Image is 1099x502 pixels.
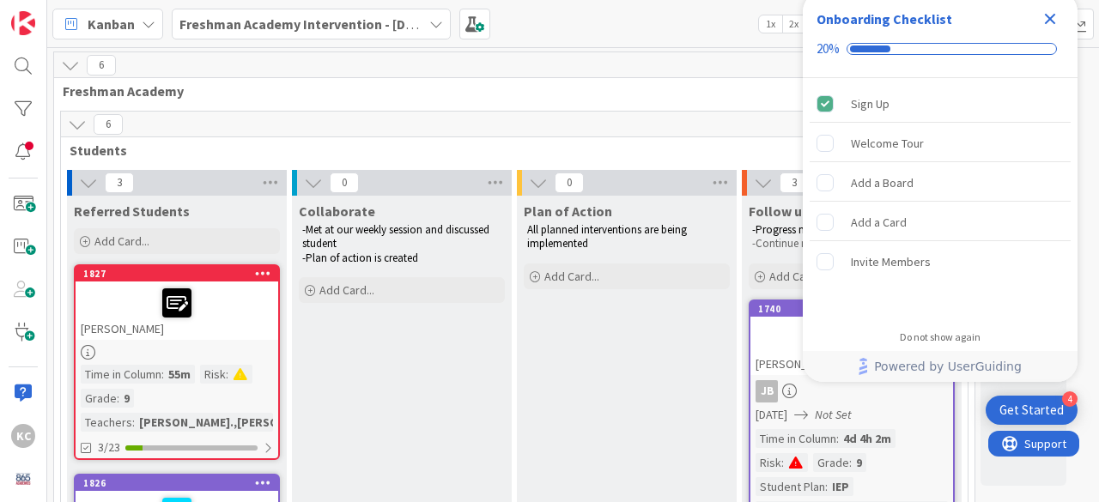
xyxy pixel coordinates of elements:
span: : [226,365,228,384]
div: Add a Board is incomplete. [810,164,1071,202]
span: Plan of Action [524,203,612,220]
div: Checklist items [803,78,1078,319]
div: 20% [817,41,840,57]
a: Powered by UserGuiding [811,351,1069,382]
div: [PERSON_NAME].,[PERSON_NAME]... [135,413,343,432]
div: Teachers [81,413,132,432]
div: 1826 [83,477,278,489]
span: Follow up [749,203,810,220]
span: -Met at our weekly session and discussed student [302,222,492,251]
div: 1827 [83,268,278,280]
div: 9 [119,389,134,408]
div: 4 [1062,391,1078,407]
div: 9 [852,453,866,472]
img: avatar [11,467,35,491]
div: Risk [756,453,781,472]
span: 3/23 [98,438,120,457]
div: Onboarding Checklist [817,9,952,29]
span: 6 [94,114,123,135]
p: -Continue monitoring [752,237,951,251]
span: : [825,477,828,496]
span: : [117,389,119,408]
div: 1740 [750,301,953,317]
div: Close Checklist [1036,5,1064,33]
div: Add a Board [851,172,914,193]
span: All planned interventions are being implemented [527,222,689,251]
span: -Plan of action is created [302,251,418,265]
span: : [849,453,852,472]
div: [PERSON_NAME] [76,281,278,340]
div: JB [756,380,778,402]
div: Grade [81,389,117,408]
span: 3 [780,172,809,193]
span: Collaborate [299,203,375,220]
span: : [161,365,164,384]
div: Footer [803,351,1078,382]
div: KC [11,424,35,448]
span: [DATE] [756,406,787,424]
div: Sign Up is complete. [810,85,1071,123]
span: 1x [759,15,782,33]
span: Freshman Academy [63,82,953,100]
div: 1740 [758,303,953,315]
div: 1827[PERSON_NAME] [76,266,278,340]
div: Grade [813,453,849,472]
div: Student Plan [756,477,825,496]
span: Add Card... [769,269,824,284]
b: Freshman Academy Intervention - [DATE]-[DATE] [179,15,478,33]
div: 55m [164,365,195,384]
span: 0 [330,172,359,193]
span: : [836,429,839,448]
span: Powered by UserGuiding [874,356,1022,377]
span: 2x [782,15,805,33]
span: : [132,413,135,432]
span: 6 [87,55,116,76]
div: Time in Column [81,365,161,384]
i: Not Set [815,407,852,422]
div: Get Started [999,402,1064,419]
span: : [781,453,784,472]
div: 1827 [76,266,278,281]
div: Welcome Tour is incomplete. [810,124,1071,162]
div: Open Get Started checklist, remaining modules: 4 [986,396,1078,425]
div: [PERSON_NAME] [750,317,953,375]
span: -Progress monitored and adjusted [752,222,911,237]
div: IEP [828,477,853,496]
span: 0 [555,172,584,193]
div: Add a Card [851,212,907,233]
span: Add Card... [544,269,599,284]
div: Welcome Tour [851,133,924,154]
a: 1827[PERSON_NAME]Time in Column:55mRisk:Grade:9Teachers:[PERSON_NAME].,[PERSON_NAME]...3/23 [74,264,280,460]
div: 1740[PERSON_NAME] [750,301,953,375]
div: 1826 [76,475,278,491]
div: JB [750,380,953,402]
span: Referred Students [74,203,190,220]
div: Do not show again [900,330,981,344]
div: 4d 4h 2m [839,429,896,448]
div: Checklist progress: 20% [817,41,1064,57]
img: Visit kanbanzone.com [11,11,35,35]
span: 3 [105,172,134,193]
span: Kanban [88,14,135,34]
div: Add a Card is incomplete. [810,203,1071,241]
span: Add Card... [319,282,374,298]
div: Invite Members is incomplete. [810,243,1071,281]
div: Invite Members [851,251,931,272]
span: Students [70,142,946,159]
div: Risk [200,365,226,384]
span: Add Card... [94,233,149,249]
div: Sign Up [851,94,890,114]
div: Time in Column [756,429,836,448]
span: Support [36,3,78,23]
